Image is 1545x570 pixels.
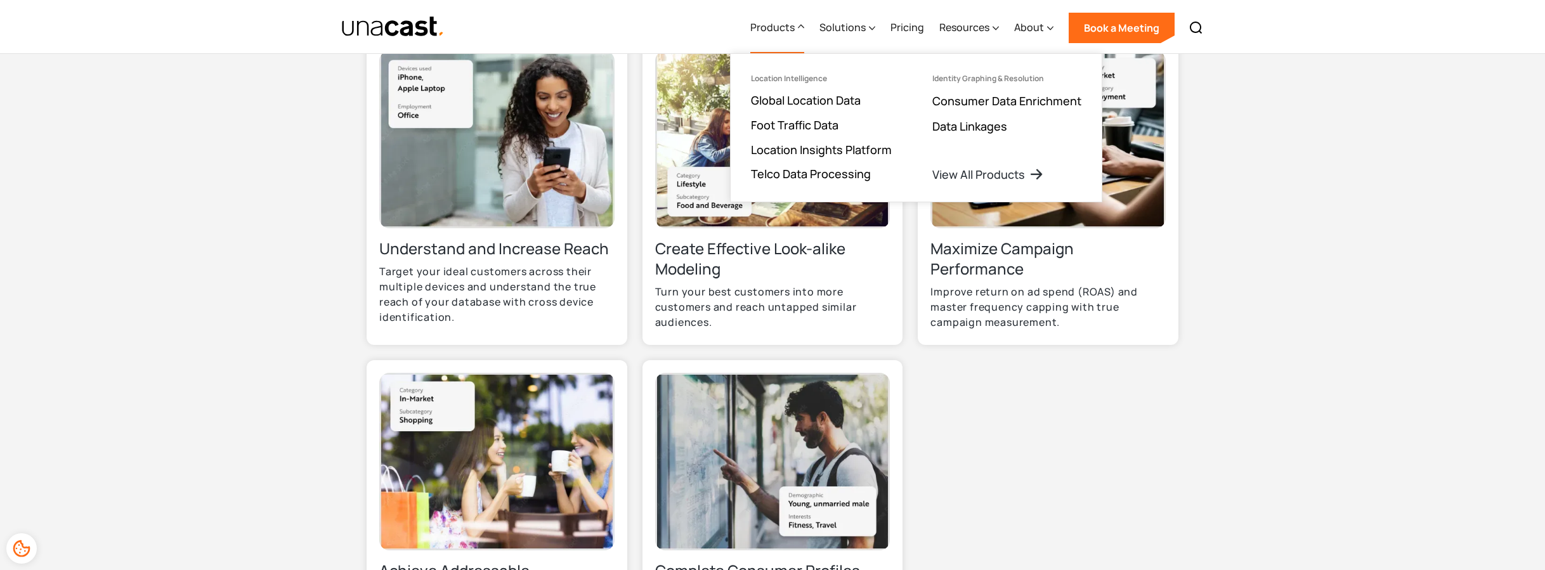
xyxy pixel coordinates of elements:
[655,373,890,550] img: Man looking out a bus route map. demographic young unmarried man. interests fitness and travel.
[655,238,890,279] h3: Create Effective Look-alike Modeling
[751,117,838,133] a: Foot Traffic Data
[932,93,1081,108] a: Consumer Data Enrichment
[939,2,999,54] div: Resources
[1069,13,1175,43] a: Book a Meeting
[930,238,1166,279] h3: Maximize Campaign Performance
[379,51,615,228] img: Photo of a woman looking happy at her cell phone. Devices used apple iPhone and laptop. employmen...
[932,119,1007,134] a: Data Linkages
[379,264,615,325] p: Target your ideal customers across their multiple devices and understand the true reach of your d...
[1189,20,1204,36] img: Search icon
[930,284,1166,330] p: Improve return on ad spend (ROAS) and master frequency capping with true campaign measurement.
[341,16,445,38] a: home
[341,16,445,38] img: Unacast text logo
[819,20,866,35] div: Solutions
[751,166,871,181] a: Telco Data Processing
[655,284,890,330] p: Turn your best customers into more customers and reach untapped similar audiences.
[932,167,1044,182] a: View All Products
[379,373,615,550] img: two young women drinking coffee at a cafe after shopping. category in-market. subcategory shopping.
[750,2,804,54] div: Products
[819,2,875,54] div: Solutions
[655,51,890,228] img: A group of friends smiling and pointing at something on a phone screen while dining at an outdoor...
[1014,20,1044,35] div: About
[730,53,1102,202] nav: Products
[939,20,989,35] div: Resources
[6,533,37,564] div: Cookie Preferences
[890,2,924,54] a: Pricing
[750,20,795,35] div: Products
[751,74,827,83] div: Location Intelligence
[1014,2,1053,54] div: About
[751,142,892,157] a: Location Insights Platform
[379,238,615,259] h3: Understand and Increase Reach
[932,74,1044,83] div: Identity Graphing & Resolution
[751,93,861,108] a: Global Location Data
